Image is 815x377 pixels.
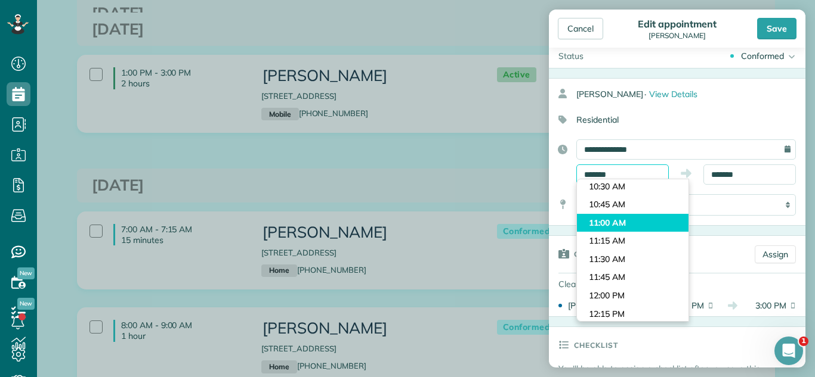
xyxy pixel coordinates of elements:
div: Residential [549,110,796,130]
li: 11:15 AM [577,232,689,250]
div: [PERSON_NAME] [568,300,660,311]
div: Cleaners [549,273,632,295]
div: Edit appointment [634,18,720,30]
iframe: Intercom live chat [774,337,803,365]
div: [PERSON_NAME] [576,83,805,105]
h3: Checklist [574,327,618,363]
li: 11:00 AM [577,214,689,232]
li: 10:30 AM [577,177,689,196]
div: Save [757,18,797,39]
span: 3:00 PM [746,300,786,311]
h3: Cleaners [574,236,616,272]
span: 1 [799,337,808,346]
div: [PERSON_NAME] [634,32,720,40]
li: 11:30 AM [577,250,689,269]
li: 12:15 PM [577,305,689,323]
li: 11:45 AM [577,268,689,286]
li: 12:00 PM [577,286,689,305]
div: Cancel [558,18,603,39]
a: Assign [755,245,796,263]
span: New [17,267,35,279]
span: New [17,298,35,310]
div: Conformed [741,50,784,62]
span: · [644,89,646,99]
span: View Details [649,89,697,99]
li: 10:45 AM [577,195,689,214]
div: Status [549,44,593,68]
